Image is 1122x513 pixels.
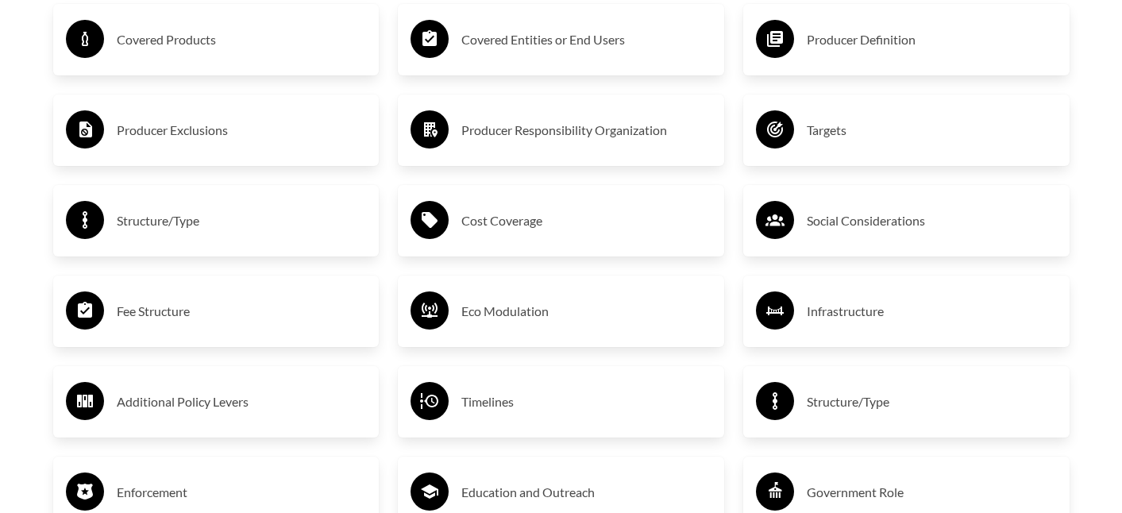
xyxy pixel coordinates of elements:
h3: Government Role [807,480,1057,505]
h3: Timelines [461,389,711,415]
h3: Eco Modulation [461,299,711,324]
h3: Education and Outreach [461,480,711,505]
h3: Covered Entities or End Users [461,27,711,52]
h3: Structure/Type [117,208,367,233]
h3: Producer Responsibility Organization [461,118,711,143]
h3: Social Considerations [807,208,1057,233]
h3: Infrastructure [807,299,1057,324]
h3: Covered Products [117,27,367,52]
h3: Producer Definition [807,27,1057,52]
h3: Structure/Type [807,389,1057,415]
h3: Additional Policy Levers [117,389,367,415]
h3: Cost Coverage [461,208,711,233]
h3: Fee Structure [117,299,367,324]
h3: Targets [807,118,1057,143]
h3: Producer Exclusions [117,118,367,143]
h3: Enforcement [117,480,367,505]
